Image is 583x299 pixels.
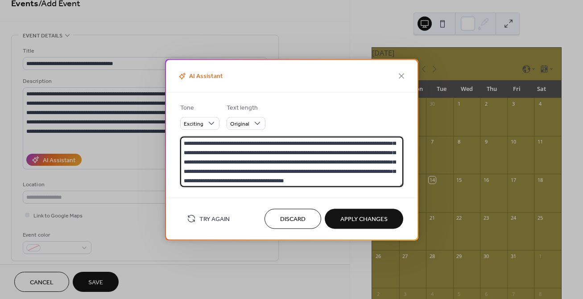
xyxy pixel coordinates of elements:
button: Discard [265,209,321,229]
div: Tone [180,103,218,112]
span: Discard [280,215,306,224]
button: Apply Changes [325,209,403,229]
span: Apply Changes [340,215,388,224]
span: Exciting [184,119,203,129]
span: Try Again [199,215,230,224]
button: Try Again [180,211,236,226]
span: AI Assistant [177,71,223,82]
div: Text length [227,103,264,112]
span: Original [230,119,249,129]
